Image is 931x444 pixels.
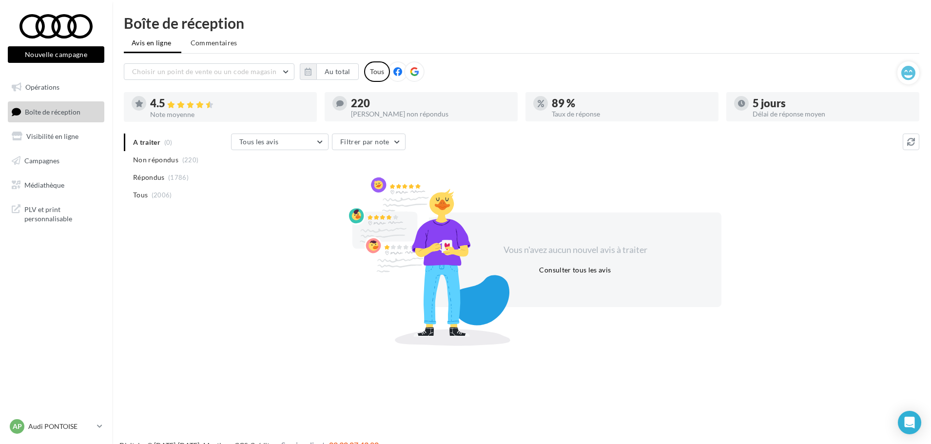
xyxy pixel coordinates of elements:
[133,155,178,165] span: Non répondus
[133,173,165,182] span: Répondus
[552,98,711,109] div: 89 %
[8,417,104,436] a: AP Audi PONTOISE
[191,38,237,48] span: Commentaires
[300,63,359,80] button: Au total
[332,134,406,150] button: Filtrer par note
[26,132,78,140] span: Visibilité en ligne
[132,67,276,76] span: Choisir un point de vente ou un code magasin
[28,422,93,431] p: Audi PONTOISE
[124,63,294,80] button: Choisir un point de vente ou un code magasin
[239,137,279,146] span: Tous les avis
[535,264,615,276] button: Consulter tous les avis
[25,83,59,91] span: Opérations
[133,190,148,200] span: Tous
[24,203,100,224] span: PLV et print personnalisable
[351,98,510,109] div: 220
[6,199,106,228] a: PLV et print personnalisable
[364,61,390,82] div: Tous
[6,126,106,147] a: Visibilité en ligne
[150,111,309,118] div: Note moyenne
[231,134,329,150] button: Tous les avis
[898,411,921,434] div: Open Intercom Messenger
[24,156,59,165] span: Campagnes
[753,98,912,109] div: 5 jours
[6,151,106,171] a: Campagnes
[8,46,104,63] button: Nouvelle campagne
[753,111,912,117] div: Délai de réponse moyen
[25,107,80,116] span: Boîte de réception
[6,175,106,195] a: Médiathèque
[150,98,309,109] div: 4.5
[13,422,22,431] span: AP
[316,63,359,80] button: Au total
[6,77,106,97] a: Opérations
[6,101,106,122] a: Boîte de réception
[182,156,199,164] span: (220)
[152,191,172,199] span: (2006)
[491,244,659,256] div: Vous n'avez aucun nouvel avis à traiter
[552,111,711,117] div: Taux de réponse
[168,174,189,181] span: (1786)
[24,180,64,189] span: Médiathèque
[124,16,919,30] div: Boîte de réception
[351,111,510,117] div: [PERSON_NAME] non répondus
